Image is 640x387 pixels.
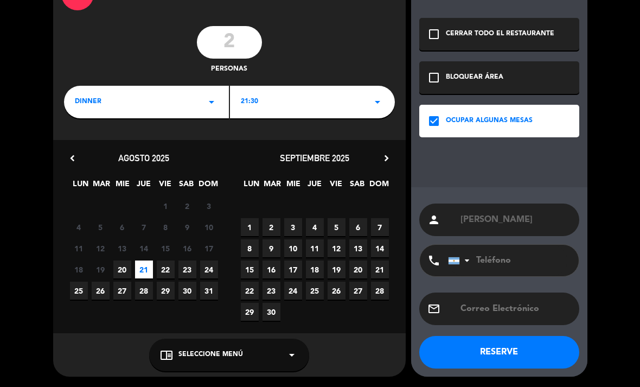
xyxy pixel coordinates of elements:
[427,302,440,315] i: email
[328,282,345,300] span: 26
[284,239,302,257] span: 10
[92,282,110,300] span: 26
[92,218,110,236] span: 5
[348,177,366,195] span: SAB
[199,177,216,195] span: DOM
[371,96,384,109] i: arrow_drop_down
[284,261,302,278] span: 17
[306,282,324,300] span: 25
[135,218,153,236] span: 7
[113,218,131,236] span: 6
[200,197,218,215] span: 3
[306,218,324,236] span: 4
[349,261,367,278] span: 20
[178,197,196,215] span: 2
[427,71,440,84] i: check_box_outline_blank
[70,261,88,278] span: 18
[75,97,101,107] span: DINNER
[381,153,392,164] i: chevron_right
[263,218,280,236] span: 2
[92,261,110,278] span: 19
[371,282,389,300] span: 28
[284,218,302,236] span: 3
[349,239,367,257] span: 13
[157,239,175,257] span: 15
[427,115,440,128] i: check_box
[211,64,247,75] span: personas
[263,282,280,300] span: 23
[371,239,389,257] span: 14
[157,282,175,300] span: 29
[263,261,280,278] span: 16
[241,282,259,300] span: 22
[369,177,387,195] span: DOM
[327,177,345,195] span: VIE
[156,177,174,195] span: VIE
[446,29,554,40] div: CERRAR TODO EL RESTAURANTE
[178,282,196,300] span: 30
[92,239,110,257] span: 12
[280,153,349,163] span: septiembre 2025
[177,177,195,195] span: SAB
[70,282,88,300] span: 25
[264,177,281,195] span: MAR
[371,261,389,278] span: 21
[113,282,131,300] span: 27
[178,218,196,236] span: 9
[241,97,258,107] span: 21:30
[306,239,324,257] span: 11
[113,261,131,278] span: 20
[449,245,473,276] div: Argentina: +54
[242,177,260,195] span: LUN
[200,218,218,236] span: 10
[448,245,567,276] input: Teléfono
[93,177,111,195] span: MAR
[328,239,345,257] span: 12
[178,350,243,360] span: Seleccione Menú
[157,218,175,236] span: 8
[160,348,173,361] i: chrome_reader_mode
[70,239,88,257] span: 11
[284,282,302,300] span: 24
[328,261,345,278] span: 19
[241,303,259,321] span: 29
[371,218,389,236] span: 7
[157,261,175,278] span: 22
[197,26,262,59] input: 0
[241,261,259,278] span: 15
[427,213,440,226] i: person
[306,177,324,195] span: JUE
[306,261,324,278] span: 18
[459,301,571,316] input: Correo Electrónico
[135,177,153,195] span: JUE
[178,261,196,278] span: 23
[113,239,131,257] span: 13
[241,218,259,236] span: 1
[263,303,280,321] span: 30
[427,28,440,41] i: check_box_outline_blank
[135,282,153,300] span: 28
[328,218,345,236] span: 5
[459,212,571,227] input: Nombre
[135,261,153,278] span: 21
[200,239,218,257] span: 17
[285,177,303,195] span: MIE
[419,336,579,369] button: RESERVE
[241,239,259,257] span: 8
[157,197,175,215] span: 1
[70,218,88,236] span: 4
[285,348,298,361] i: arrow_drop_down
[446,72,503,83] div: BLOQUEAR ÁREA
[427,254,440,267] i: phone
[263,239,280,257] span: 9
[349,218,367,236] span: 6
[67,153,78,164] i: chevron_left
[135,239,153,257] span: 14
[349,282,367,300] span: 27
[178,239,196,257] span: 16
[118,153,169,163] span: agosto 2025
[200,282,218,300] span: 31
[114,177,132,195] span: MIE
[205,96,218,109] i: arrow_drop_down
[72,177,89,195] span: LUN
